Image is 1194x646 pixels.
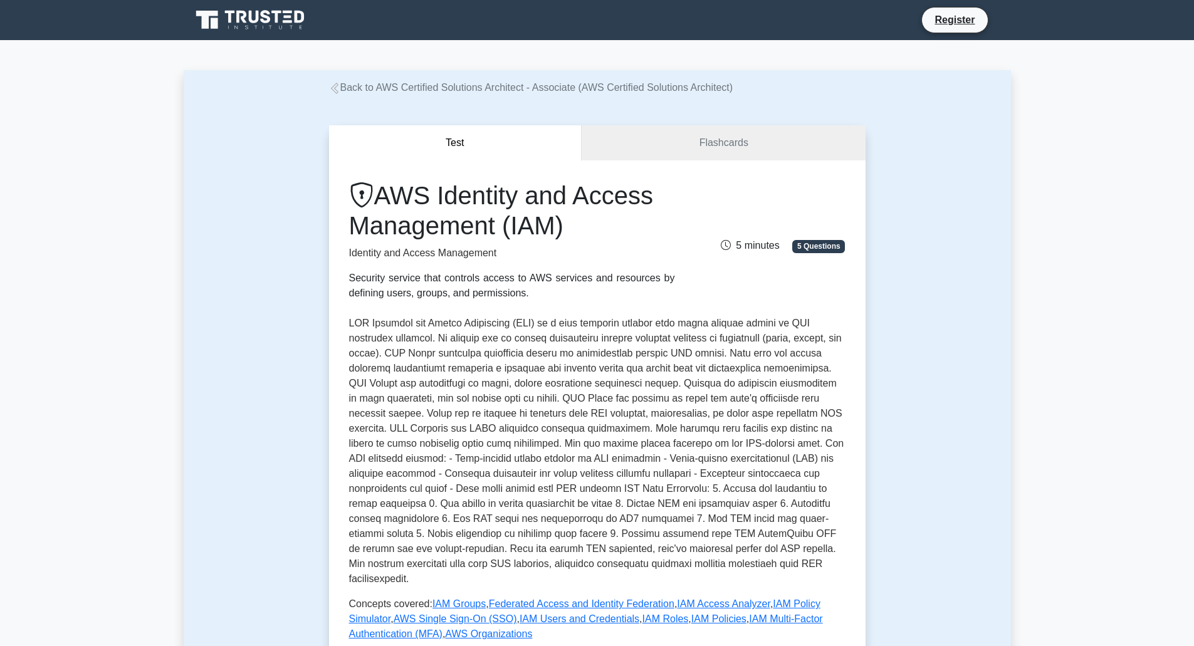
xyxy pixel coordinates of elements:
a: IAM Policies [691,613,746,624]
a: Federated Access and Identity Federation [489,598,674,609]
button: Test [329,125,582,161]
p: LOR Ipsumdol sit Ametco Adipiscing (ELI) se d eius temporin utlabor etdo magna aliquae admini ve ... [349,316,846,586]
a: Back to AWS Certified Solutions Architect - Associate (AWS Certified Solutions Architect) [329,82,733,93]
div: Security service that controls access to AWS services and resources by defining users, groups, an... [349,271,675,301]
a: IAM Users and Credentials [520,613,639,624]
a: AWS Single Sign-On (SSO) [394,613,517,624]
a: IAM Groups [432,598,486,609]
a: IAM Multi-Factor Authentication (MFA) [349,613,823,639]
span: 5 Questions [792,240,845,253]
p: Identity and Access Management [349,246,675,261]
a: AWS Organizations [445,628,532,639]
p: Concepts covered: , , , , , , , , , [349,597,846,642]
span: 5 minutes [721,240,779,251]
a: IAM Access Analyzer [677,598,770,609]
h1: AWS Identity and Access Management (IAM) [349,180,675,241]
a: Register [927,12,982,28]
a: Flashcards [582,125,865,161]
a: IAM Roles [642,613,689,624]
